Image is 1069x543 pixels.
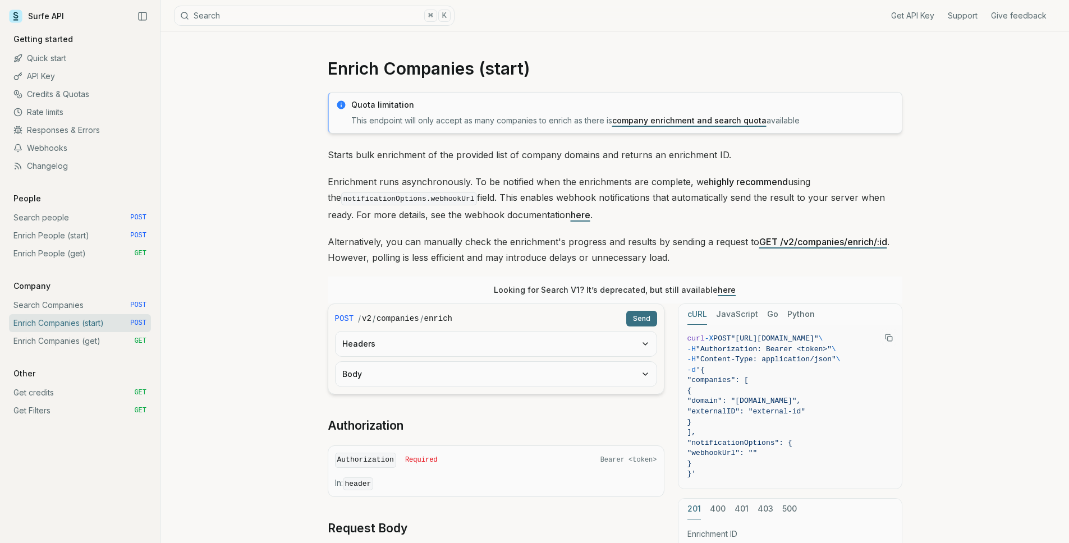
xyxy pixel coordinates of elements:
button: cURL [687,304,707,325]
a: API Key [9,67,151,85]
code: companies [377,313,419,324]
span: '{ [696,366,705,374]
a: Enrich People (start) POST [9,227,151,245]
span: \ [832,345,836,353]
button: 400 [710,499,726,519]
span: / [420,313,423,324]
a: Surfe API [9,8,64,25]
a: Enrich Companies (start) POST [9,314,151,332]
span: \ [836,355,841,363]
a: Get Filters GET [9,402,151,420]
button: Python [787,304,815,325]
span: "[URL][DOMAIN_NAME]" [731,334,819,343]
button: Go [767,304,778,325]
span: -d [687,366,696,374]
button: Collapse Sidebar [134,8,151,25]
span: -X [705,334,714,343]
p: Looking for Search V1? It’s deprecated, but still available [494,284,736,296]
span: GET [134,337,146,346]
button: Headers [336,332,657,356]
a: GET /v2/companies/enrich/:id [759,236,887,247]
button: Copy Text [880,329,897,346]
span: { [687,386,692,395]
a: Get credits GET [9,384,151,402]
span: GET [134,388,146,397]
a: Changelog [9,157,151,175]
span: POST [335,313,354,324]
span: GET [134,249,146,258]
code: enrich [424,313,452,324]
span: POST [713,334,731,343]
button: Search⌘K [174,6,455,26]
a: Search Companies POST [9,296,151,314]
span: ], [687,428,696,436]
a: Enrich People (get) GET [9,245,151,263]
p: Company [9,280,55,292]
code: header [343,477,374,490]
span: "Content-Type: application/json" [696,355,836,363]
a: Webhooks [9,139,151,157]
a: Search people POST [9,209,151,227]
button: JavaScript [716,304,758,325]
p: In: [335,477,657,490]
a: Give feedback [991,10,1047,21]
a: Authorization [328,418,403,434]
span: POST [130,301,146,310]
a: company enrichment and search quota [612,116,767,125]
span: POST [130,319,146,328]
span: -H [687,345,696,353]
span: } [687,418,692,426]
a: Credits & Quotas [9,85,151,103]
code: Authorization [335,453,396,468]
span: -H [687,355,696,363]
a: here [718,285,736,294]
strong: highly recommend [709,176,788,187]
a: Quick start [9,49,151,67]
button: 201 [687,499,701,519]
p: Getting started [9,34,77,45]
span: GET [134,406,146,415]
p: Alternatively, you can manually check the enrichment's progress and results by sending a request ... [328,234,902,265]
button: 403 [758,499,773,519]
a: Get API Key [891,10,934,21]
span: POST [130,231,146,240]
span: \ [819,334,823,343]
button: 401 [735,499,749,519]
p: This endpoint will only accept as many companies to enrich as there is available [351,115,895,126]
span: }' [687,470,696,478]
span: Required [405,455,438,464]
span: "notificationOptions": { [687,439,792,447]
p: Enrichment runs asynchronously. To be notified when the enrichments are complete, we using the fi... [328,174,902,223]
span: Bearer <token> [600,455,657,464]
span: "Authorization: Bearer <token>" [696,345,832,353]
p: Quota limitation [351,99,895,111]
span: POST [130,213,146,222]
span: "externalID": "external-id" [687,407,806,416]
button: Body [336,362,657,386]
a: Responses & Errors [9,121,151,139]
button: Send [626,311,657,326]
button: 500 [782,499,797,519]
p: Starts bulk enrichment of the provided list of company domains and returns an enrichment ID. [328,147,902,163]
a: Request Body [328,521,407,536]
h1: Enrich Companies (start) [328,58,902,79]
span: } [687,459,692,468]
span: / [373,313,375,324]
kbd: K [438,10,451,22]
span: "webhookUrl": "" [687,449,758,457]
p: Enrichment ID [687,528,893,540]
code: notificationOptions.webhookUrl [341,192,477,205]
span: "domain": "[DOMAIN_NAME]", [687,397,801,405]
p: People [9,193,45,204]
a: Enrich Companies (get) GET [9,332,151,350]
p: Other [9,368,40,379]
code: v2 [362,313,371,324]
a: here [571,209,590,220]
span: curl [687,334,705,343]
a: Rate limits [9,103,151,121]
span: "companies": [ [687,376,749,384]
kbd: ⌘ [424,10,437,22]
a: Support [948,10,978,21]
span: / [358,313,361,324]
